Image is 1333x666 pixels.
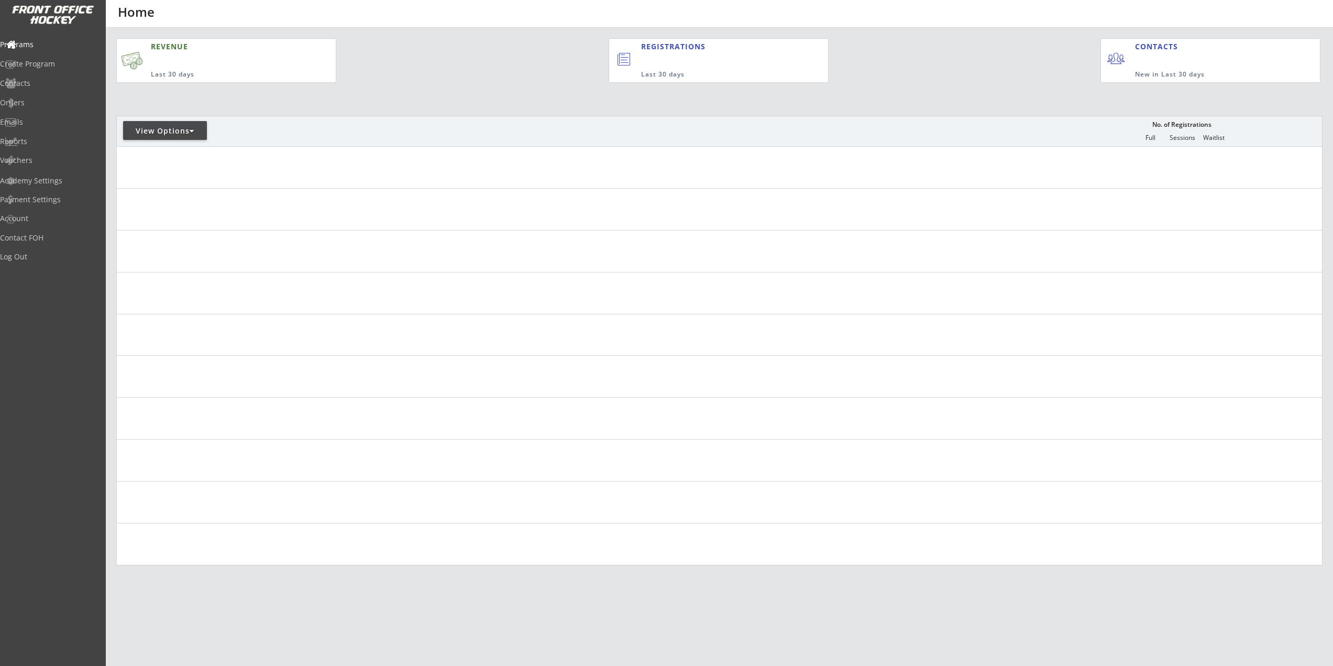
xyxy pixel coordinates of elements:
[123,126,207,136] div: View Options
[1149,121,1214,128] div: No. of Registrations
[151,70,285,79] div: Last 30 days
[1198,134,1229,141] div: Waitlist
[151,41,285,52] div: REVENUE
[1135,41,1183,52] div: CONTACTS
[641,70,785,79] div: Last 30 days
[1135,70,1271,79] div: New in Last 30 days
[641,41,779,52] div: REGISTRATIONS
[1134,134,1166,141] div: Full
[1166,134,1198,141] div: Sessions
